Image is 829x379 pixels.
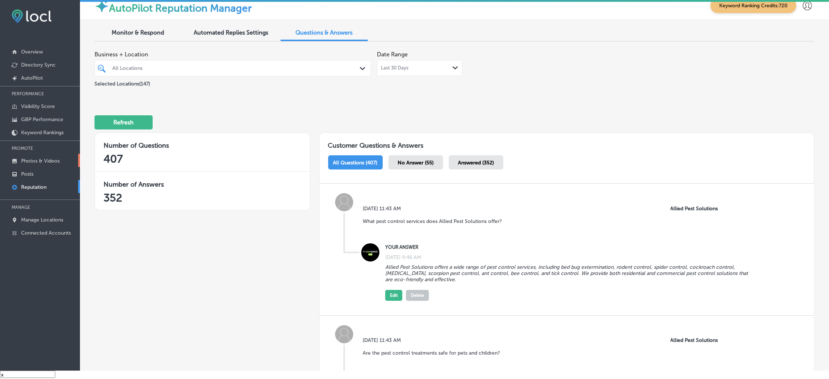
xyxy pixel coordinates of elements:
[94,78,150,87] p: Selected Locations ( 147 )
[296,29,353,36] span: Questions & Answers
[21,171,33,177] p: Posts
[385,244,750,250] label: YOUR ANSWER
[104,141,301,149] h3: Number of Questions
[94,51,371,58] span: Business + Location
[109,2,252,14] label: AutoPilot Reputation Manager
[385,254,421,260] label: [DATE] 9:46 AM
[377,51,408,58] label: Date Range
[406,290,429,301] button: Delete
[381,65,409,71] span: Last 30 Days
[363,337,506,343] label: [DATE] 11:43 AM
[21,49,43,55] p: Overview
[21,62,56,68] p: Directory Sync
[94,115,153,129] button: Refresh
[671,206,753,212] p: Allied Pest Solutions
[104,152,301,165] h2: 407
[112,65,361,71] div: All Locations
[319,133,814,152] h1: Customer Questions & Answers
[21,129,64,136] p: Keyword Rankings
[12,9,52,23] img: fda3e92497d09a02dc62c9cd864e3231.png
[21,116,63,123] p: GBP Performance
[363,218,502,224] p: What pest control services does Allied Pest Solutions offer?
[21,184,47,190] p: Reputation
[194,29,269,36] span: Automated Replies Settings
[21,103,55,109] p: Visibility Score
[104,191,301,204] h2: 352
[112,29,165,36] span: Monitor & Respond
[671,337,753,343] p: Allied Pest Solutions
[21,75,43,81] p: AutoPilot
[21,217,63,223] p: Manage Locations
[458,160,494,166] span: Answered (352)
[385,290,402,301] button: Edit
[398,160,434,166] span: No Answer (55)
[333,160,378,166] span: All Questions (407)
[21,230,71,236] p: Connected Accounts
[363,206,508,212] label: [DATE] 11:43 AM
[363,350,500,356] p: Are the pest control treatments safe for pets and children?
[385,264,750,283] p: Allied Pest Solutions offers a wide range of pest control services, including bed bug exterminati...
[21,158,60,164] p: Photos & Videos
[104,180,301,188] h3: Number of Answers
